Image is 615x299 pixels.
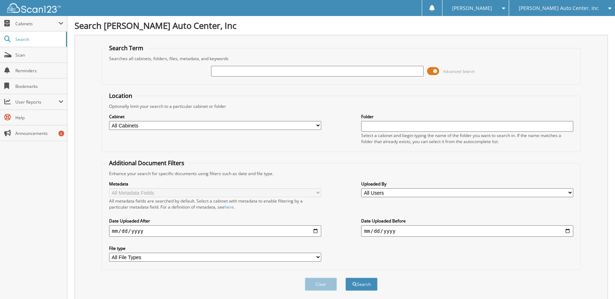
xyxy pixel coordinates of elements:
[109,225,321,237] input: start
[15,36,62,42] span: Search
[15,115,63,121] span: Help
[106,103,577,109] div: Optionally limit your search to a particular cabinet or folder
[361,132,573,145] div: Select a cabinet and begin typing the name of the folder you want to search in. If the name match...
[361,114,573,120] label: Folder
[106,44,147,52] legend: Search Term
[106,92,136,100] legend: Location
[361,218,573,224] label: Date Uploaded Before
[109,245,321,251] label: File type
[361,225,573,237] input: end
[15,99,58,105] span: User Reports
[15,83,63,89] span: Bookmarks
[443,69,475,74] span: Advanced Search
[106,56,577,62] div: Searches all cabinets, folders, files, metadata, and keywords
[15,130,63,136] span: Announcements
[109,114,321,120] label: Cabinet
[345,278,378,291] button: Search
[225,204,234,210] a: here
[15,52,63,58] span: Scan
[109,218,321,224] label: Date Uploaded After
[452,6,492,10] span: [PERSON_NAME]
[58,131,64,136] div: 6
[15,21,58,27] span: Cabinets
[109,181,321,187] label: Metadata
[519,6,599,10] span: [PERSON_NAME] Auto Center, Inc
[106,159,188,167] legend: Additional Document Filters
[109,198,321,210] div: All metadata fields are searched by default. Select a cabinet with metadata to enable filtering b...
[75,20,608,31] h1: Search [PERSON_NAME] Auto Center, Inc
[15,68,63,74] span: Reminders
[7,3,61,13] img: scan123-logo-white.svg
[106,171,577,177] div: Enhance your search for specific documents using filters such as date and file type.
[305,278,337,291] button: Clear
[361,181,573,187] label: Uploaded By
